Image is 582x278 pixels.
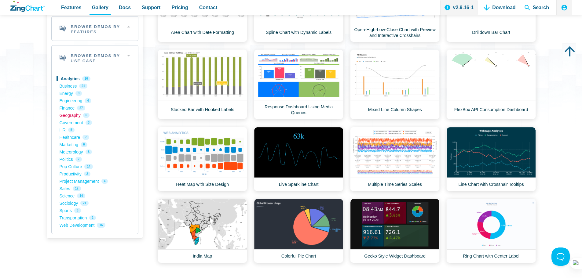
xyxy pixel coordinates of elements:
[446,49,536,119] a: FlexBox API Consumption Dashboard
[158,199,247,263] a: India Map
[551,247,570,266] iframe: Toggle Customer Support
[52,16,138,41] h2: Browse Demos By Features
[52,45,138,70] h2: Browse Demos By Use Case
[446,199,536,263] a: Ring Chart with Center Label
[254,127,343,191] a: Live Sparkline Chart
[350,127,440,191] a: Multiple Time Series Scales
[199,3,218,12] span: Contact
[254,199,343,263] a: Colorful Pie Chart
[446,127,536,191] a: Line Chart with Crosshair Tooltips
[142,3,160,12] span: Support
[158,127,247,191] a: Heat Map with Size Design
[119,3,131,12] span: Docs
[171,3,188,12] span: Pricing
[350,199,440,263] a: Gecko Style Widget Dashboard
[92,3,108,12] span: Gallery
[158,49,247,119] a: Stacked Bar with Hooked Labels
[350,49,440,119] a: Mixed Line Column Shapes
[254,49,343,119] a: Response Dashboard Using Media Queries
[61,3,82,12] span: Features
[10,1,45,12] a: ZingChart Logo. Click to return to the homepage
